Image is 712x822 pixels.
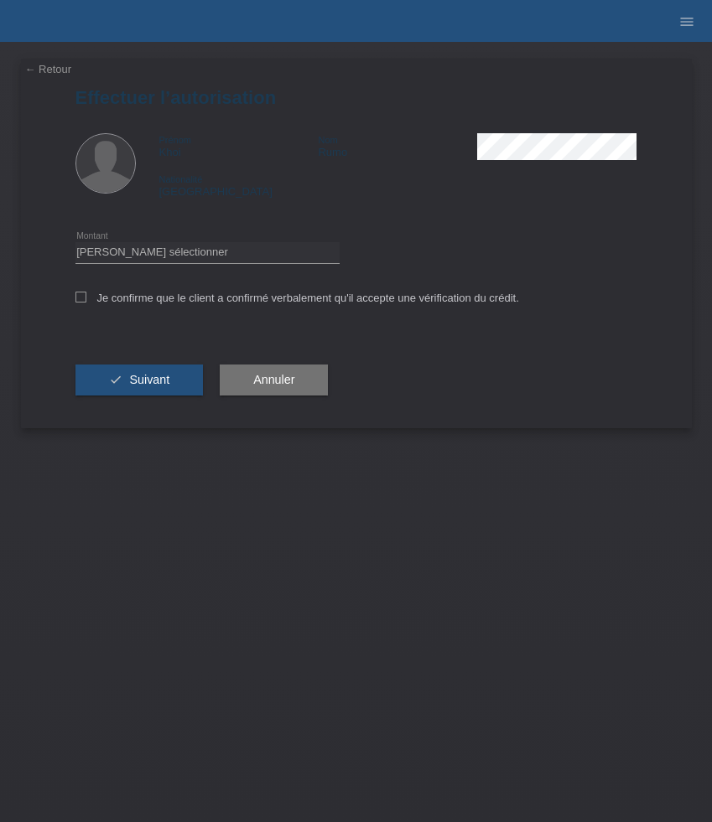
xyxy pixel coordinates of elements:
[678,13,695,30] i: menu
[159,174,203,184] span: Nationalité
[75,87,637,108] h1: Effectuer l’autorisation
[253,373,294,386] span: Annuler
[109,373,122,386] i: check
[159,173,319,198] div: [GEOGRAPHIC_DATA]
[318,133,477,158] div: Rumo
[75,364,204,396] button: check Suivant
[318,135,337,145] span: Nom
[159,135,192,145] span: Prénom
[220,364,328,396] button: Annuler
[159,133,319,158] div: Khoi
[670,16,704,26] a: menu
[75,292,519,304] label: Je confirme que le client a confirmé verbalement qu'il accepte une vérification du crédit.
[25,63,72,75] a: ← Retour
[129,373,169,386] span: Suivant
